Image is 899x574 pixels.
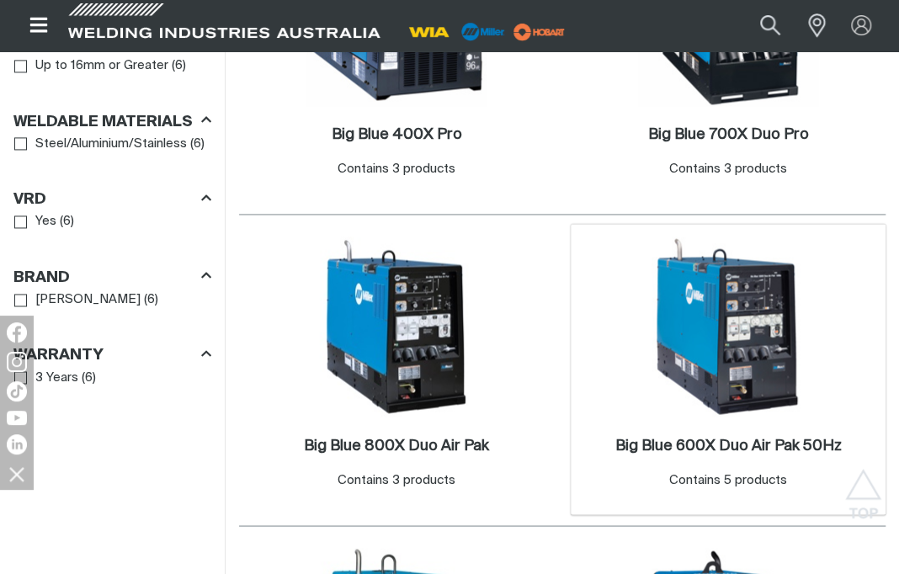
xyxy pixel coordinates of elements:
img: Big Blue 600X Duo Air Pak 50Hz [638,237,818,417]
img: LinkedIn [7,434,27,454]
h2: Big Blue 700X Duo Pro [648,127,809,142]
span: Up to 16mm or Greater [35,56,168,76]
ul: VRD [14,210,210,233]
a: [PERSON_NAME] [14,289,141,311]
div: Contains 3 products [338,470,455,490]
img: Instagram [7,352,27,372]
a: Big Blue 700X Duo Pro [648,125,809,145]
img: miller [508,19,570,45]
a: 3 Years [14,366,78,389]
span: [PERSON_NAME] [35,290,141,310]
span: 3 Years [35,368,78,387]
h3: Warranty [13,346,104,365]
span: ( 6 ) [144,290,158,310]
img: Big Blue 800X Duo Air Pak [306,237,487,417]
ul: Weldable Materials [14,133,210,156]
div: Brand [13,265,211,288]
a: miller [508,25,570,38]
span: ( 6 ) [190,135,205,154]
img: YouTube [7,411,27,425]
a: Up to 16mm or Greater [14,55,168,77]
a: Big Blue 800X Duo Air Pak [304,436,489,455]
span: Steel/Aluminium/Stainless [35,135,187,154]
span: ( 6 ) [82,368,96,387]
div: Contains 3 products [669,160,787,179]
div: Contains 5 products [669,470,787,490]
span: ( 6 ) [172,56,186,76]
a: Big Blue 400X Pro [332,125,462,145]
div: Warranty [13,343,211,366]
img: hide socials [3,460,31,488]
h3: VRD [13,190,46,210]
a: Big Blue 600X Duo Air Pak 50Hz [615,436,842,455]
h3: Brand [13,268,70,288]
img: TikTok [7,381,27,401]
div: VRD [13,188,211,210]
span: ( 6 ) [60,212,74,231]
div: Weldable Materials [13,109,211,132]
span: Yes [35,212,56,231]
h3: Weldable Materials [13,113,193,132]
button: Scroll to top [844,469,882,507]
a: Steel/Aluminium/Stainless [14,133,187,156]
ul: Max Material Thickness [14,55,210,77]
ul: Brand [14,289,210,311]
h2: Big Blue 400X Pro [332,127,462,142]
img: Facebook [7,322,27,343]
h2: Big Blue 600X Duo Air Pak 50Hz [615,438,842,453]
a: Yes [14,210,56,233]
input: Product name or item number... [721,7,799,45]
button: Search products [742,7,799,45]
div: Contains 3 products [338,160,455,179]
h2: Big Blue 800X Duo Air Pak [304,438,489,453]
ul: Warranty [14,366,210,389]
